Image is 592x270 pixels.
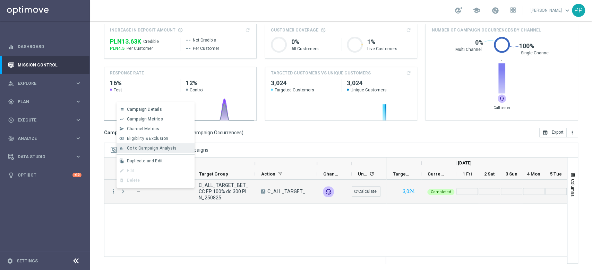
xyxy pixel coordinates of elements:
[119,159,124,163] i: file_copy
[393,171,410,177] span: Targeted Customers
[119,126,124,131] i: send
[119,117,124,121] i: show_chart
[110,70,144,76] h4: Response Rate
[8,117,14,123] i: play_circle_outline
[110,188,117,195] i: more_vert
[431,190,451,194] span: Completed
[8,154,75,160] div: Data Studio
[458,160,472,165] span: [DATE]
[492,106,512,110] span: Call center
[72,173,81,177] div: +10
[271,27,318,33] span: Customer Coverage
[539,129,578,135] multiple-options-button: Export to CSV
[8,135,75,142] div: Analyze
[463,171,472,177] span: 1 Fri
[527,171,540,177] span: 4 Mon
[104,180,386,204] div: Press SPACE to deselect this row.
[17,259,38,263] a: Settings
[8,117,82,123] button: play_circle_outline Execute keyboard_arrow_right
[193,46,219,51] span: Per Customer
[186,36,191,44] span: --
[117,143,195,153] button: bar_chart Go to Campaign Analysis
[519,42,534,50] span: 100%
[8,99,82,105] button: gps_fixed Plan keyboard_arrow_right
[484,171,495,177] span: 2 Sat
[8,80,75,87] div: Explore
[110,46,125,51] span: PLN4.5
[271,70,371,76] h4: TARGETED CUSTOMERS VS UNIQUE CUSTOMERS
[127,107,162,112] span: Campaign Details
[271,87,335,93] span: Targeted Customers
[350,186,380,197] button: refreshCalculate
[127,46,153,51] span: Per Customer
[8,99,75,105] div: Plan
[18,166,72,184] a: Optibot
[8,81,82,86] div: person_search Explore keyboard_arrow_right
[75,135,81,142] i: keyboard_arrow_right
[127,126,160,131] span: Channel Metrics
[368,170,375,178] span: Calculate column
[521,50,550,56] span: Single Channel
[267,188,311,195] span: C_ALL_TARGET_BET_CC EP 100% do 300 PLN_250825
[539,128,567,137] button: open_in_browser Export
[567,128,578,137] button: more_vert
[18,56,81,74] a: Mission Control
[143,39,159,44] span: Credible
[261,171,275,177] span: Action
[117,134,195,143] button: join_inner Eligibility & Exclusion
[199,171,228,177] span: Target Group
[8,135,14,142] i: track_changes
[564,7,571,14] span: keyboard_arrow_down
[271,79,335,87] h2: 3,024
[8,154,82,160] button: Data Studio keyboard_arrow_right
[431,27,541,33] span: Number of campaign occurrences by channel
[119,107,124,112] i: list
[323,186,334,197] div: Call center
[127,117,163,121] span: Campaign Metrics
[186,79,250,87] h2: 12%
[498,94,506,103] div: Call center
[137,189,140,194] span: —
[190,87,204,93] span: Control
[193,37,216,43] span: Not Credible
[367,46,411,52] p: Live Customers
[117,156,195,166] button: file_copy Duplicate and Edit
[8,44,82,49] button: equalizer Dashboard
[8,56,81,74] div: Mission Control
[8,80,14,87] i: person_search
[110,37,141,46] span: PLN13,630
[358,171,368,177] span: Unique Targeted Customers
[367,38,411,46] h1: 1%
[18,81,75,85] span: Explore
[18,37,81,56] a: Dashboard
[261,189,265,193] span: A
[104,129,243,136] h3: Campaign List
[127,136,168,141] span: Eligibility & Exclusion
[455,47,482,52] span: Multi Channel
[506,171,517,177] span: 3 Sun
[8,136,82,141] button: track_changes Analyze keyboard_arrow_right
[119,146,124,151] i: bar_chart
[498,94,506,103] img: cellCenter.svg
[117,105,195,114] button: list Campaign Details
[110,27,175,33] span: Increase In Deposit Amount
[498,59,506,64] span: 1
[569,130,575,135] i: more_vert
[75,80,81,87] i: keyboard_arrow_right
[242,129,243,136] span: )
[572,4,585,17] div: PP
[8,37,81,56] div: Dashboard
[114,87,122,93] span: Test
[127,159,163,163] span: Duplicate and Edit
[110,79,174,87] h2: 16%
[199,182,249,201] span: C_ALL_TARGET_BET_CC EP 100% do 300 PLN_250825
[8,172,82,178] div: lightbulb Optibot +10
[570,179,576,197] span: Columns
[75,98,81,105] i: keyboard_arrow_right
[117,114,195,124] button: show_chart Campaign Metrics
